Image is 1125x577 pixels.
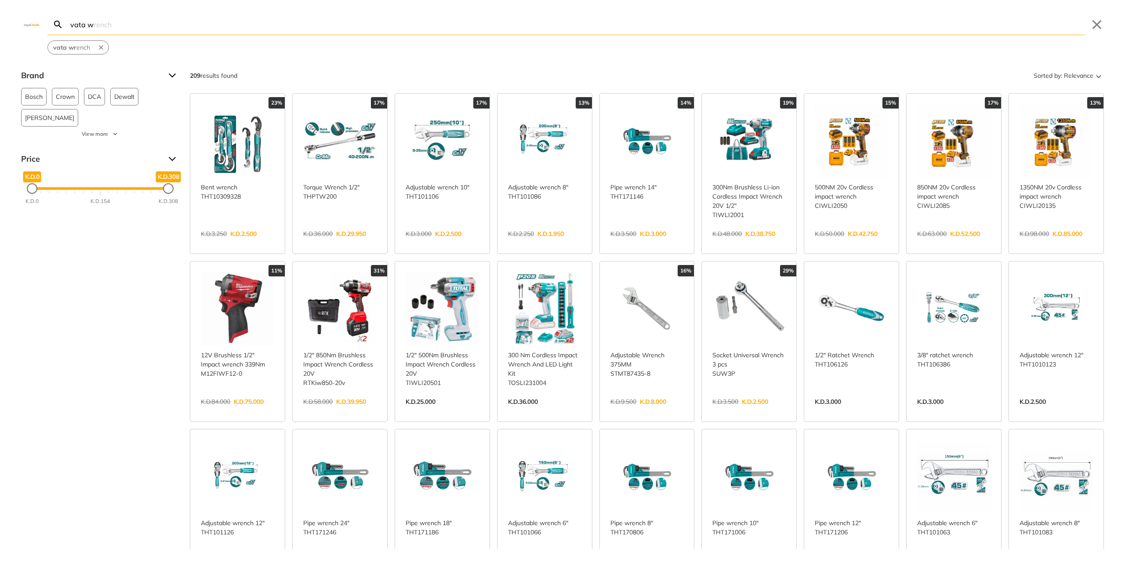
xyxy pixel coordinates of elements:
div: 29% [780,265,796,276]
div: K.D.0 [25,197,39,205]
div: K.D.154 [91,197,110,205]
div: 13% [1087,97,1103,109]
div: Minimum Price [27,183,37,194]
div: 14% [678,97,694,109]
svg: Search [53,19,63,30]
span: Bosch [25,88,43,105]
span: Brand [21,69,162,83]
strong: vata wr [53,44,76,51]
span: DCA [88,88,101,105]
span: Crown [56,88,75,105]
button: Bosch [21,88,47,105]
button: DCA [84,88,105,105]
div: 13% [576,97,592,109]
span: [PERSON_NAME] [25,109,74,126]
span: ench [53,43,90,52]
div: results found [190,69,237,83]
button: [PERSON_NAME] [21,109,78,127]
button: Remove suggestion: vata wrench [95,41,109,54]
div: 31% [371,265,387,276]
button: View more [21,130,179,138]
div: Suggestion: vata wrench [47,40,109,54]
div: 19% [780,97,796,109]
svg: Sort [1093,70,1104,81]
svg: Remove suggestion: vata wrench [97,44,105,51]
div: 15% [882,97,899,109]
div: 17% [371,97,387,109]
button: Select suggestion: vata wrench [48,41,95,54]
button: Crown [52,88,79,105]
span: Dewalt [114,88,134,105]
div: 11% [269,265,285,276]
img: Close [21,22,42,26]
span: View more [82,130,108,138]
input: Search… [69,14,1085,35]
div: K.D.308 [159,197,178,205]
div: 16% [678,265,694,276]
div: 23% [269,97,285,109]
div: Maximum Price [163,183,174,194]
span: Price [21,152,162,166]
div: 17% [985,97,1001,109]
button: Dewalt [110,88,138,105]
button: Sorted by:Relevance Sort [1032,69,1104,83]
button: Close [1090,18,1104,32]
strong: 209 [190,72,200,80]
span: Relevance [1064,69,1093,83]
div: 17% [473,97,490,109]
